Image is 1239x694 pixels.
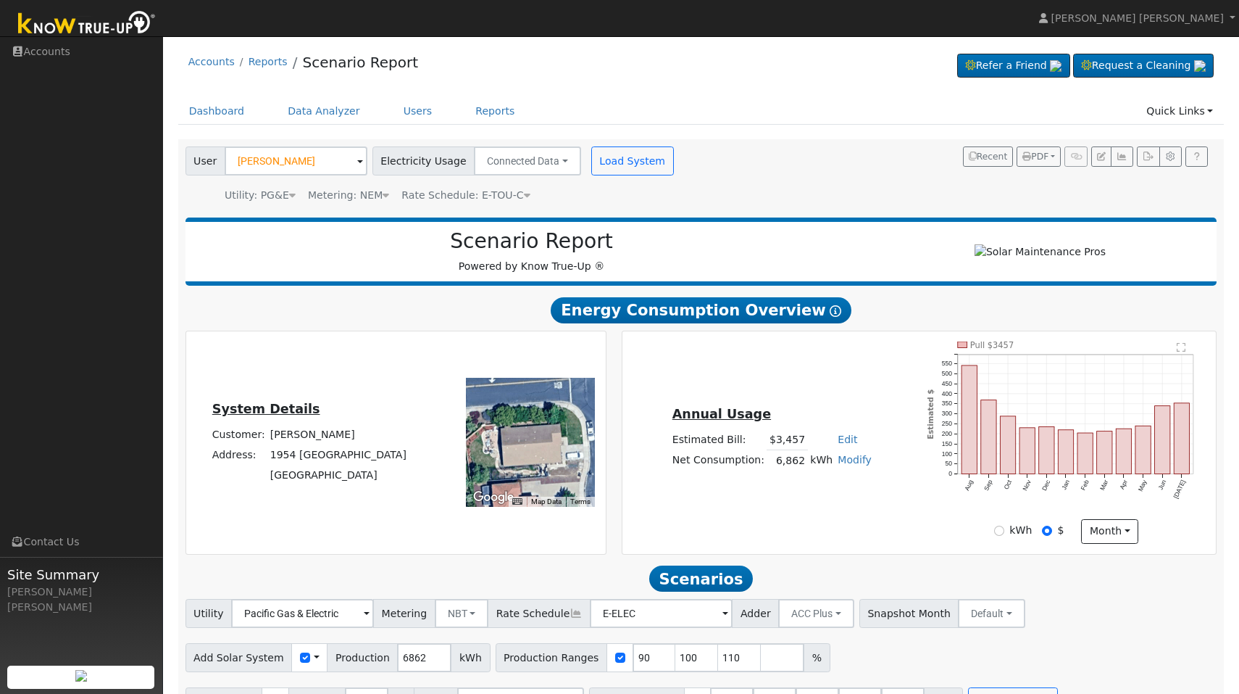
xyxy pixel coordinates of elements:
u: Annual Usage [672,407,771,421]
text: 50 [946,460,953,468]
td: 6,862 [767,450,807,471]
text: Pull $3457 [970,340,1014,350]
text: 350 [942,400,953,408]
td: Customer: [209,425,267,445]
span: Utility [185,599,233,628]
a: Quick Links [1135,98,1224,125]
input: Select a User [225,146,367,175]
button: Multi-Series Graph [1111,146,1133,167]
button: Default [958,599,1025,628]
img: retrieve [75,670,87,682]
div: Utility: PG&E [225,188,296,203]
text: Oct [1003,479,1014,491]
text: Jan [1060,479,1071,491]
text: 0 [948,470,952,477]
text: May [1137,479,1148,493]
a: Help Link [1185,146,1208,167]
input: kWh [994,526,1004,536]
i: Show Help [830,305,841,317]
span: Electricity Usage [372,146,475,175]
img: retrieve [1194,60,1206,72]
button: Export Interval Data [1137,146,1159,167]
button: NBT [435,599,489,628]
text: Estimated $ [926,389,935,439]
span: User [185,146,225,175]
button: Recent [963,146,1014,167]
a: Open this area in Google Maps (opens a new window) [470,488,517,507]
a: Data Analyzer [277,98,371,125]
a: Request a Cleaning [1073,54,1214,78]
text:  [1177,342,1185,352]
rect: onclick="" [1155,406,1170,474]
text: Aug [963,479,975,492]
text: 150 [942,440,953,447]
td: [GEOGRAPHIC_DATA] [267,466,409,486]
rect: onclick="" [1019,428,1035,474]
text: 500 [942,370,953,377]
text: [DATE] [1172,479,1187,500]
label: kWh [1009,523,1032,538]
td: Address: [209,445,267,466]
span: Energy Consumption Overview [551,297,851,323]
rect: onclick="" [1117,429,1132,474]
a: Dashboard [178,98,256,125]
button: month [1081,519,1138,544]
rect: onclick="" [1039,427,1054,474]
span: Site Summary [7,565,155,584]
td: Estimated Bill: [669,429,767,450]
text: Sep [983,479,994,492]
img: Google [470,488,517,507]
text: Mar [1098,479,1109,492]
a: Modify [838,454,872,466]
rect: onclick="" [1097,431,1112,474]
text: Apr [1119,479,1130,490]
img: retrieve [1050,60,1061,72]
span: Scenarios [649,566,753,592]
u: System Details [212,402,320,416]
span: Production Ranges [496,643,607,672]
td: $3,457 [767,429,807,450]
span: kWh [451,643,490,672]
a: Reports [249,56,288,67]
a: Reports [464,98,525,125]
rect: onclick="" [1175,403,1190,474]
span: Alias: HETOUC [401,189,530,201]
rect: onclick="" [961,365,977,474]
td: 1954 [GEOGRAPHIC_DATA] [267,445,409,466]
a: Accounts [188,56,235,67]
button: Connected Data [474,146,581,175]
text: Dec [1040,479,1052,492]
text: Jun [1157,479,1168,491]
text: 100 [942,450,953,458]
span: Snapshot Month [859,599,959,628]
button: Load System [591,146,674,175]
a: Terms [570,497,591,505]
div: Powered by Know True-Up ® [193,229,871,274]
span: PDF [1022,152,1048,162]
text: 550 [942,360,953,367]
h2: Scenario Report [200,229,863,254]
img: Solar Maintenance Pros [975,244,1106,260]
button: ACC Plus [778,599,854,628]
a: Refer a Friend [957,54,1070,78]
span: % [804,643,830,672]
span: [PERSON_NAME] [PERSON_NAME] [1051,12,1224,24]
text: Feb [1080,479,1090,492]
a: Edit [838,434,857,445]
rect: onclick="" [981,400,996,474]
text: Nov [1021,479,1032,492]
rect: onclick="" [1135,426,1151,474]
input: $ [1042,526,1052,536]
td: kWh [808,450,835,471]
button: Map Data [531,497,562,507]
td: [PERSON_NAME] [267,425,409,445]
a: Scenario Report [302,54,418,71]
a: Users [393,98,443,125]
img: Know True-Up [11,8,163,41]
button: Edit User [1091,146,1111,167]
span: Metering [373,599,435,628]
rect: onclick="" [1059,430,1074,474]
text: 450 [942,380,953,387]
button: Keyboard shortcuts [512,497,522,507]
div: Metering: NEM [308,188,389,203]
